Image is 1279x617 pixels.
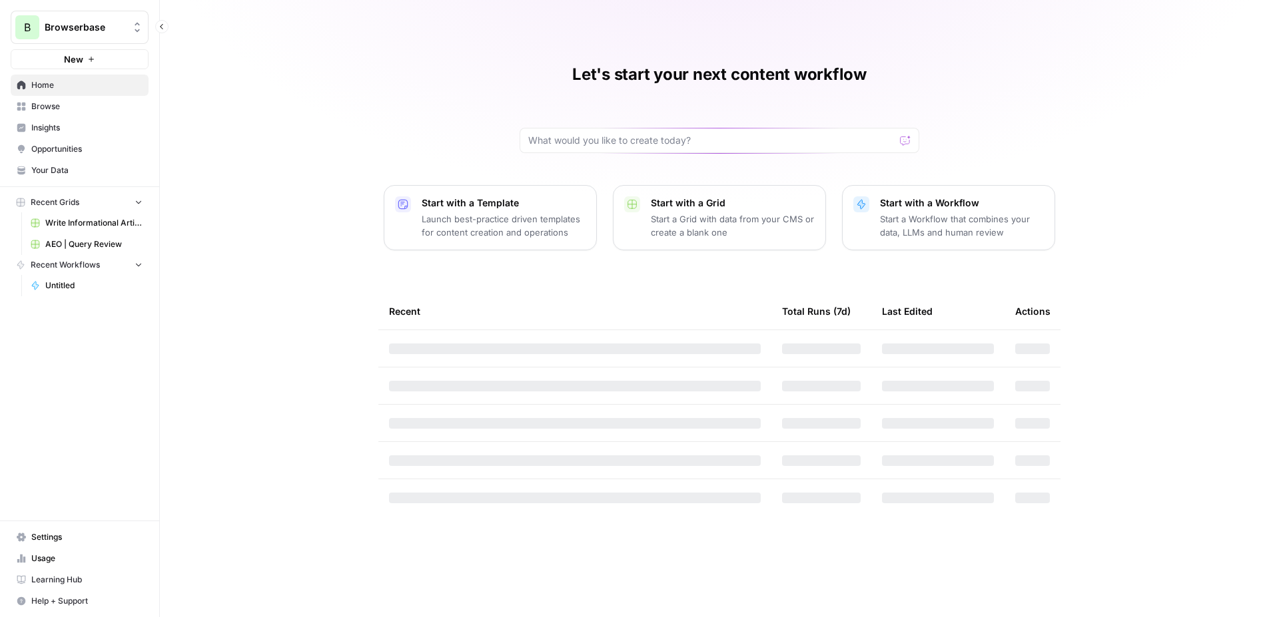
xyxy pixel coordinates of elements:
[25,275,149,296] a: Untitled
[25,234,149,255] a: AEO | Query Review
[11,117,149,138] a: Insights
[572,64,867,85] h1: Let's start your next content workflow
[11,138,149,160] a: Opportunities
[651,212,815,239] p: Start a Grid with data from your CMS or create a blank one
[782,293,851,329] div: Total Runs (7d)
[880,212,1044,239] p: Start a Workflow that combines your data, LLMs and human review
[45,21,125,34] span: Browserbase
[31,164,143,176] span: Your Data
[31,574,143,586] span: Learning Hub
[45,280,143,292] span: Untitled
[651,196,815,210] p: Start with a Grid
[11,548,149,569] a: Usage
[45,217,143,229] span: Write Informational Article
[11,255,149,275] button: Recent Workflows
[31,122,143,134] span: Insights
[389,293,761,329] div: Recent
[384,185,597,250] button: Start with a TemplateLaunch best-practice driven templates for content creation and operations
[31,531,143,543] span: Settings
[64,53,83,66] span: New
[11,569,149,590] a: Learning Hub
[882,293,933,329] div: Last Edited
[1015,293,1051,329] div: Actions
[31,552,143,564] span: Usage
[11,96,149,117] a: Browse
[31,259,100,271] span: Recent Workflows
[422,212,586,239] p: Launch best-practice driven templates for content creation and operations
[11,590,149,612] button: Help + Support
[11,526,149,548] a: Settings
[11,160,149,181] a: Your Data
[11,192,149,212] button: Recent Grids
[45,238,143,250] span: AEO | Query Review
[31,79,143,91] span: Home
[24,19,31,35] span: B
[31,101,143,112] span: Browse
[11,75,149,96] a: Home
[422,196,586,210] p: Start with a Template
[11,49,149,69] button: New
[842,185,1055,250] button: Start with a WorkflowStart a Workflow that combines your data, LLMs and human review
[31,196,79,208] span: Recent Grids
[25,212,149,234] a: Write Informational Article
[528,134,895,147] input: What would you like to create today?
[31,595,143,607] span: Help + Support
[880,196,1044,210] p: Start with a Workflow
[11,11,149,44] button: Workspace: Browserbase
[613,185,826,250] button: Start with a GridStart a Grid with data from your CMS or create a blank one
[31,143,143,155] span: Opportunities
